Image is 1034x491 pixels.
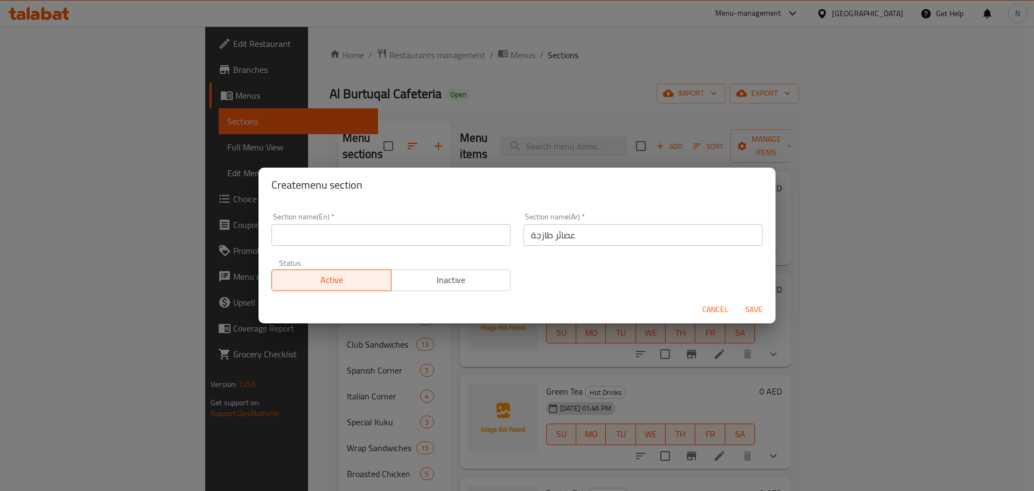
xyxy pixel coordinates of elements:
[741,303,767,316] span: Save
[702,303,728,316] span: Cancel
[391,269,511,291] button: Inactive
[737,300,771,320] button: Save
[271,224,511,246] input: Please enter section name(en)
[271,269,392,291] button: Active
[396,272,507,288] span: Inactive
[271,176,763,193] h2: Create menu section
[276,272,387,288] span: Active
[523,224,763,246] input: Please enter section name(ar)
[698,300,732,320] button: Cancel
